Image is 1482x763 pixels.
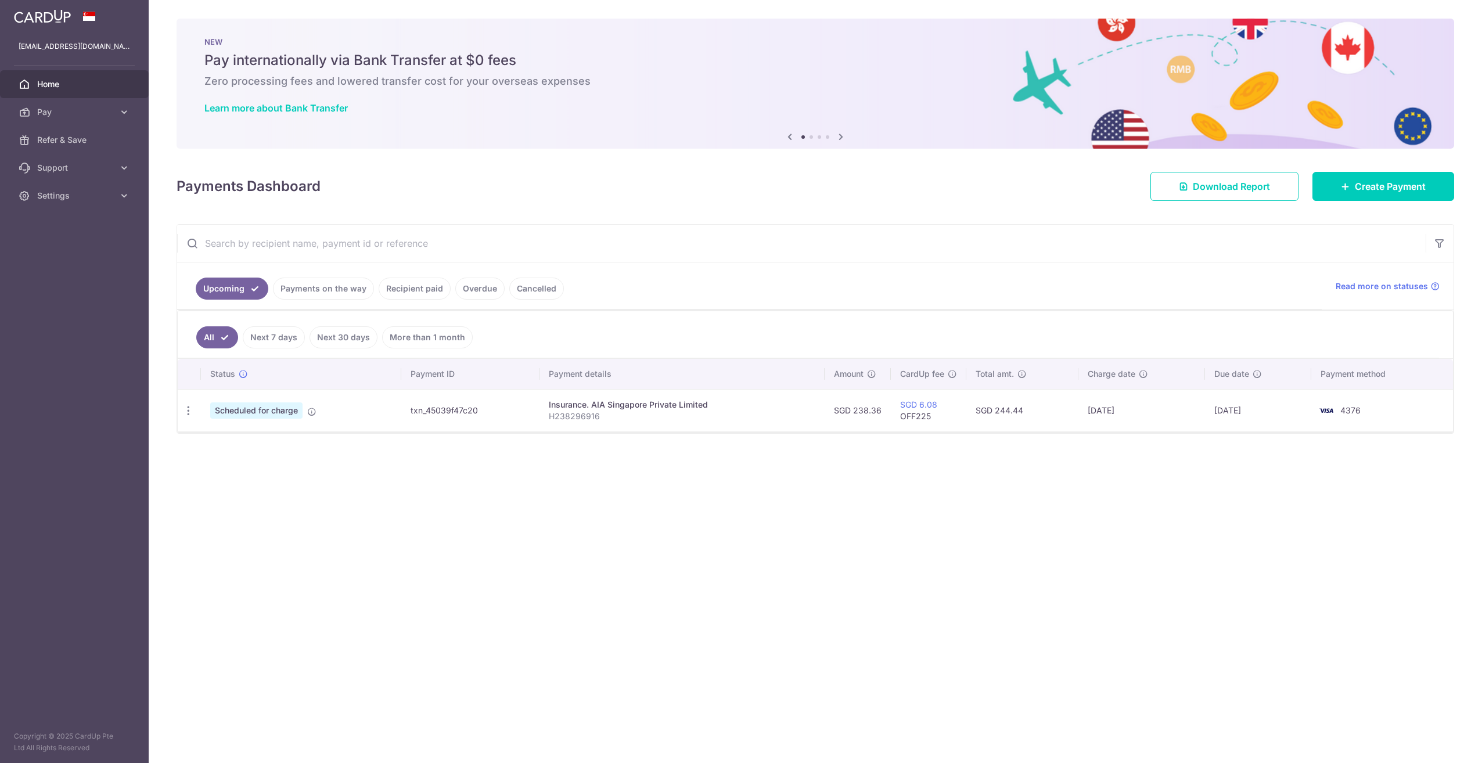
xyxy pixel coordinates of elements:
[401,389,539,431] td: txn_45039f47c20
[1355,179,1426,193] span: Create Payment
[310,326,377,348] a: Next 30 days
[401,359,539,389] th: Payment ID
[825,389,891,431] td: SGD 238.36
[1312,172,1454,201] a: Create Payment
[900,368,944,380] span: CardUp fee
[1150,172,1298,201] a: Download Report
[204,51,1426,70] h5: Pay internationally via Bank Transfer at $0 fees
[177,225,1426,262] input: Search by recipient name, payment id or reference
[1193,179,1270,193] span: Download Report
[204,102,348,114] a: Learn more about Bank Transfer
[19,41,130,52] p: [EMAIL_ADDRESS][DOMAIN_NAME]
[204,37,1426,46] p: NEW
[900,400,937,409] a: SGD 6.08
[37,134,114,146] span: Refer & Save
[177,19,1454,149] img: Bank transfer banner
[834,368,864,380] span: Amount
[37,190,114,201] span: Settings
[1205,389,1311,431] td: [DATE]
[1336,280,1428,292] span: Read more on statuses
[196,278,268,300] a: Upcoming
[976,368,1014,380] span: Total amt.
[1336,280,1440,292] a: Read more on statuses
[1315,404,1338,418] img: Bank Card
[966,389,1078,431] td: SGD 244.44
[204,74,1426,88] h6: Zero processing fees and lowered transfer cost for your overseas expenses
[539,359,825,389] th: Payment details
[509,278,564,300] a: Cancelled
[1340,405,1361,415] span: 4376
[196,326,238,348] a: All
[455,278,505,300] a: Overdue
[549,411,815,422] p: H238296916
[1214,368,1249,380] span: Due date
[273,278,374,300] a: Payments on the way
[210,368,235,380] span: Status
[37,78,114,90] span: Home
[549,399,815,411] div: Insurance. AIA Singapore Private Limited
[1078,389,1205,431] td: [DATE]
[37,162,114,174] span: Support
[243,326,305,348] a: Next 7 days
[210,402,303,419] span: Scheduled for charge
[177,176,321,197] h4: Payments Dashboard
[379,278,451,300] a: Recipient paid
[14,9,71,23] img: CardUp
[37,106,114,118] span: Pay
[1311,359,1453,389] th: Payment method
[382,326,473,348] a: More than 1 month
[891,389,966,431] td: OFF225
[1088,368,1135,380] span: Charge date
